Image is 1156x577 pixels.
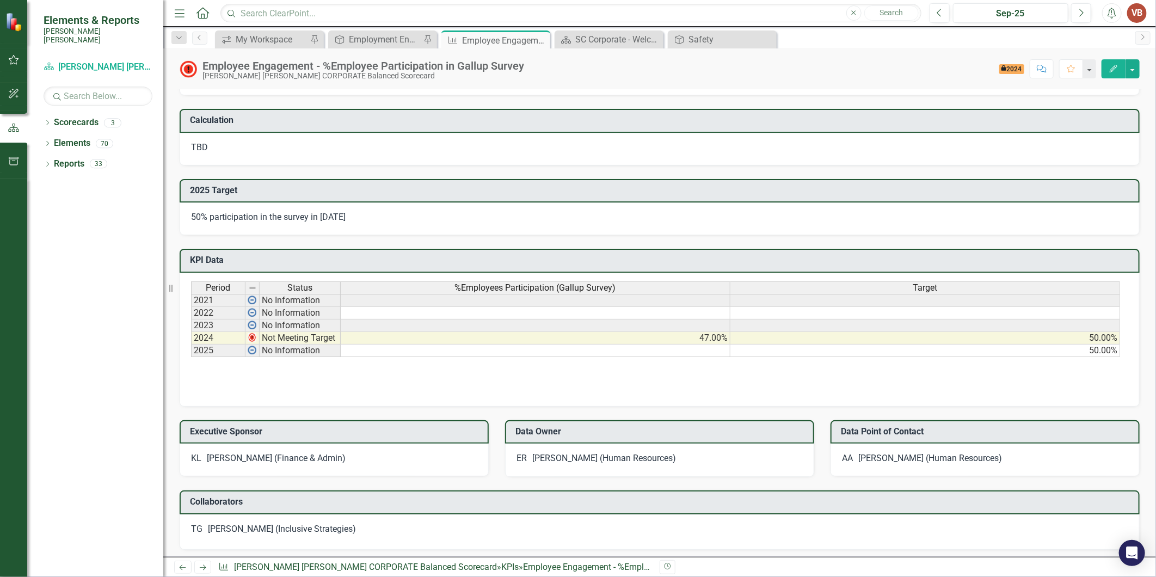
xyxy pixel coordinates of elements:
[515,427,808,437] h3: Data Owner
[523,562,778,572] div: Employee Engagement - %Employee Participation in Gallup Survey​
[671,33,774,46] a: Safety
[191,307,245,320] td: 2022
[953,3,1068,23] button: Sep-25
[730,332,1120,345] td: 50.00%
[191,452,201,465] div: KL
[44,61,152,73] a: [PERSON_NAME] [PERSON_NAME] CORPORATE Balanced Scorecard
[957,7,1065,20] div: Sep-25
[202,72,524,80] div: [PERSON_NAME] [PERSON_NAME] CORPORATE Balanced Scorecard
[190,497,1133,507] h3: Collaborators
[44,27,152,45] small: [PERSON_NAME] [PERSON_NAME]
[841,427,1133,437] h3: Data Point of Contact
[730,345,1120,357] td: 50.00%
[96,139,113,148] div: 70
[104,118,121,127] div: 3
[913,283,937,293] span: Target
[218,33,308,46] a: My Workspace
[191,142,1128,154] div: TBD
[248,284,257,292] img: 8DAGhfEEPCf229AAAAAElFTkSuQmCC
[190,427,482,437] h3: Executive Sponsor
[190,115,1133,125] h3: Calculation
[191,332,245,345] td: 2024
[191,523,202,536] div: TG
[575,33,661,46] div: SC Corporate - Welcome to ClearPoint
[234,562,497,572] a: [PERSON_NAME] [PERSON_NAME] CORPORATE Balanced Scorecard
[54,116,99,129] a: Scorecards
[248,321,256,329] img: wPkqUstsMhMTgAAAABJRU5ErkJggg==
[260,320,341,332] td: No Information
[207,452,346,465] div: [PERSON_NAME] (Finance & Admin)
[191,294,245,307] td: 2021
[501,562,519,572] a: KPIs
[260,307,341,320] td: No Information
[462,34,548,47] div: Employee Engagement - %Employee Participation in Gallup Survey​
[864,5,919,21] button: Search
[206,283,231,293] span: Period
[999,64,1025,74] span: 2024
[341,332,730,345] td: 47.00%
[191,320,245,332] td: 2023
[248,308,256,317] img: wPkqUstsMhMTgAAAABJRU5ErkJggg==
[858,452,1002,465] div: [PERSON_NAME] (Human Resources)
[248,296,256,304] img: wPkqUstsMhMTgAAAABJRU5ErkJggg==
[248,346,256,354] img: wPkqUstsMhMTgAAAABJRU5ErkJggg==
[191,345,245,357] td: 2025
[191,212,346,222] span: 50% participation in the survey in [DATE]
[90,159,107,169] div: 33
[516,452,527,465] div: ER
[688,33,774,46] div: Safety
[260,332,341,345] td: Not Meeting Target
[44,87,152,106] input: Search Below...
[236,33,308,46] div: My Workspace
[190,186,1133,195] h3: 2025 Target
[220,4,921,23] input: Search ClearPoint...
[5,13,24,32] img: ClearPoint Strategy
[44,14,152,27] span: Elements & Reports
[455,283,616,293] span: %Employees Participation (Gallup Survey)
[208,523,356,536] div: [PERSON_NAME] (Inclusive Strategies)
[54,137,90,150] a: Elements
[532,452,676,465] div: [PERSON_NAME] (Human Resources)
[1119,540,1145,566] div: Open Intercom Messenger
[202,60,524,72] div: Employee Engagement - %Employee Participation in Gallup Survey​
[287,283,312,293] span: Status
[218,561,651,574] div: » »
[1127,3,1147,23] button: VB
[180,60,197,78] img: Not Meeting Target
[260,294,341,307] td: No Information
[880,8,903,17] span: Search
[190,255,1133,265] h3: KPI Data
[331,33,421,46] a: Employment Engagement, Development & Inclusion
[842,452,853,465] div: AA
[349,33,421,46] div: Employment Engagement, Development & Inclusion
[557,33,661,46] a: SC Corporate - Welcome to ClearPoint
[248,333,256,342] img: 2Q==
[54,158,84,170] a: Reports
[260,345,341,357] td: No Information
